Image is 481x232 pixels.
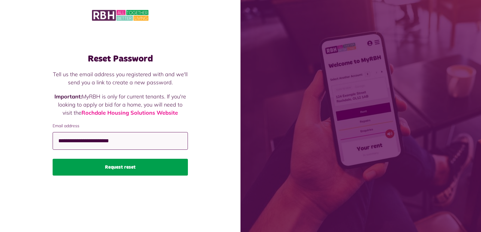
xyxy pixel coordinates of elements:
h1: Reset Password [53,53,188,64]
a: Rochdale Housing Solutions Website [81,109,178,116]
strong: Important: [54,93,82,100]
p: MyRBH is only for current tenants. If you're looking to apply or bid for a home, you will need to... [53,92,188,117]
button: Request reset [53,159,188,176]
p: Tell us the email address you registered with and we'll send you a link to create a new password. [53,70,188,86]
label: Email address [53,123,188,129]
img: MyRBH [92,9,149,22]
